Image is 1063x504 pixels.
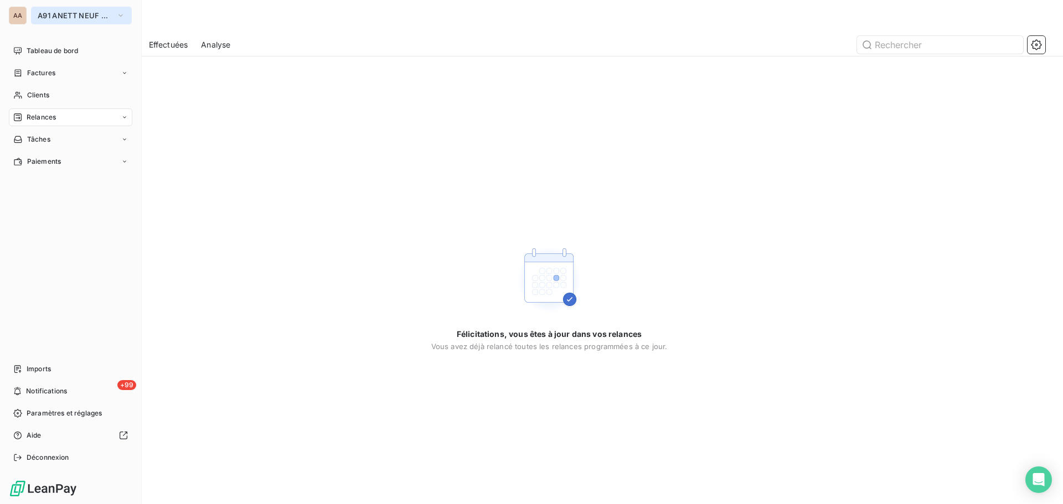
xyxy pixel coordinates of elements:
[27,112,56,122] span: Relances
[9,86,132,104] a: Clients
[9,480,78,497] img: Logo LeanPay
[9,42,132,60] a: Tableau de bord
[27,134,50,144] span: Tâches
[27,68,55,78] span: Factures
[26,386,67,396] span: Notifications
[9,64,132,82] a: Factures
[1025,466,1052,493] div: Open Intercom Messenger
[9,427,132,444] a: Aide
[857,36,1023,54] input: Rechercher
[9,153,132,170] a: Paiements
[9,404,132,422] a: Paramètres et réglages
[27,430,42,440] span: Aide
[27,90,49,100] span: Clients
[9,131,132,148] a: Tâches
[117,380,136,390] span: +99
[9,360,132,378] a: Imports
[149,39,188,50] span: Effectuées
[9,108,132,126] a: Relances
[38,11,112,20] span: A91 ANETT NEUF CHAMPAGNE
[457,329,642,340] span: Félicitations, vous êtes à jour dans vos relances
[27,453,69,463] span: Déconnexion
[201,39,230,50] span: Analyse
[9,7,27,24] div: AA
[514,245,585,315] img: Empty state
[27,157,61,167] span: Paiements
[27,364,51,374] span: Imports
[27,408,102,418] span: Paramètres et réglages
[27,46,78,56] span: Tableau de bord
[431,342,668,351] span: Vous avez déjà relancé toutes les relances programmées à ce jour.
